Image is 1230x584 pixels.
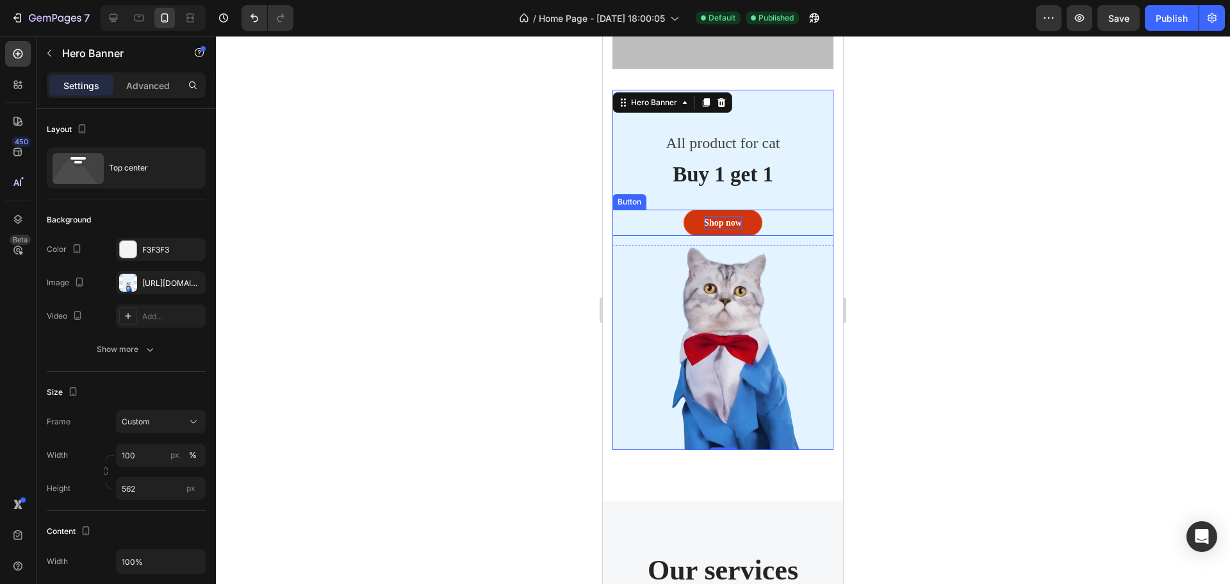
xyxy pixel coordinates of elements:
div: Add... [142,311,202,322]
div: % [189,449,197,461]
iframe: Design area [603,36,843,584]
div: Show more [97,343,156,356]
button: Save [1097,5,1140,31]
label: Width [47,449,68,461]
p: Hero Banner [62,46,171,61]
p: Advanced [126,79,170,92]
p: Our services [11,518,229,552]
div: Publish [1156,12,1188,25]
div: F3F3F3 [142,244,202,256]
div: Color [47,241,85,258]
button: px [185,447,201,463]
p: Settings [63,79,99,92]
div: 450 [12,137,31,147]
div: Size [47,384,81,401]
span: Save [1108,13,1129,24]
span: Published [758,12,794,24]
span: Default [709,12,735,24]
span: Custom [122,416,150,428]
button: Show more [47,338,206,361]
div: Background [47,214,91,226]
input: px% [116,444,206,467]
span: Home Page - [DATE] 18:00:05 [539,12,665,25]
div: Beta [10,235,31,245]
div: Image [47,274,87,292]
div: Top center [109,153,187,183]
button: Publish [1145,5,1199,31]
p: 7 [84,10,90,26]
label: Frame [47,416,70,428]
div: px [170,449,179,461]
label: Height [47,483,70,494]
button: 7 [5,5,95,31]
div: Video [47,308,85,325]
button: Custom [116,410,206,433]
span: px [186,483,195,493]
div: Open Intercom Messenger [1186,521,1217,552]
button: % [167,447,183,463]
input: px [116,477,206,500]
input: Auto [117,550,205,573]
div: Layout [47,121,90,138]
div: Undo/Redo [242,5,293,31]
div: Content [47,523,94,540]
div: [URL][DOMAIN_NAME] [142,278,202,289]
span: / [533,12,536,25]
div: Width [47,556,68,567]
